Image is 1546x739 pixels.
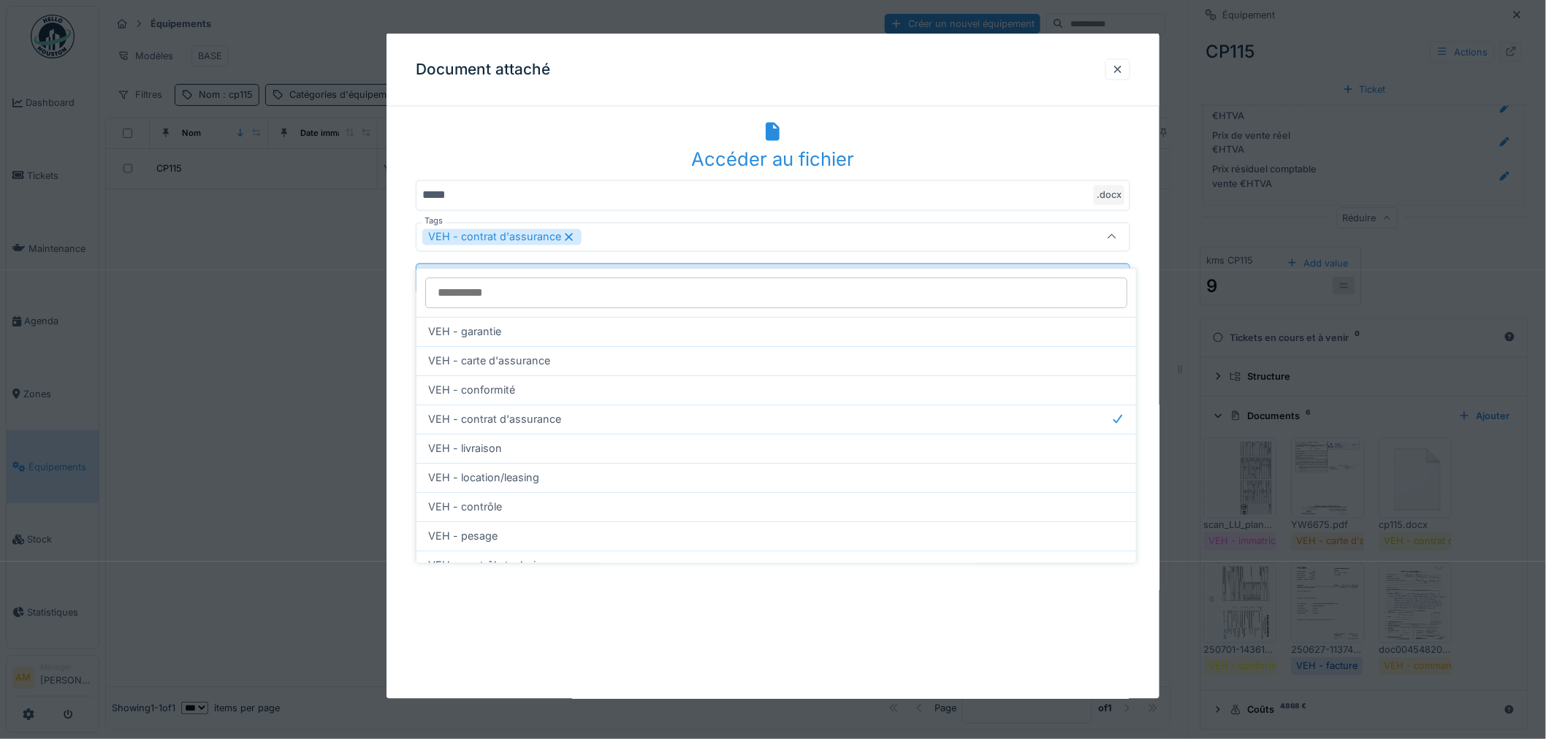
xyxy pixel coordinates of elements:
div: VEH - contrat d'assurance [422,229,582,245]
label: Tags [422,215,446,227]
span: VEH - garantie [428,323,501,340]
span: VEH - contrôle technique [428,557,555,573]
h3: Document attaché [416,61,550,79]
span: VEH - location/leasing [428,470,539,486]
span: VEH - livraison [428,440,502,456]
span: VEH - contrôle [428,499,502,515]
span: VEH - contrat d'assurance [428,411,561,427]
span: VEH - carte d'assurance [428,353,550,369]
span: VEH - conformité [428,382,515,398]
span: VEH - pesage [428,528,498,544]
div: .docx [1094,185,1124,204]
div: Accéder au fichier [416,146,1130,174]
